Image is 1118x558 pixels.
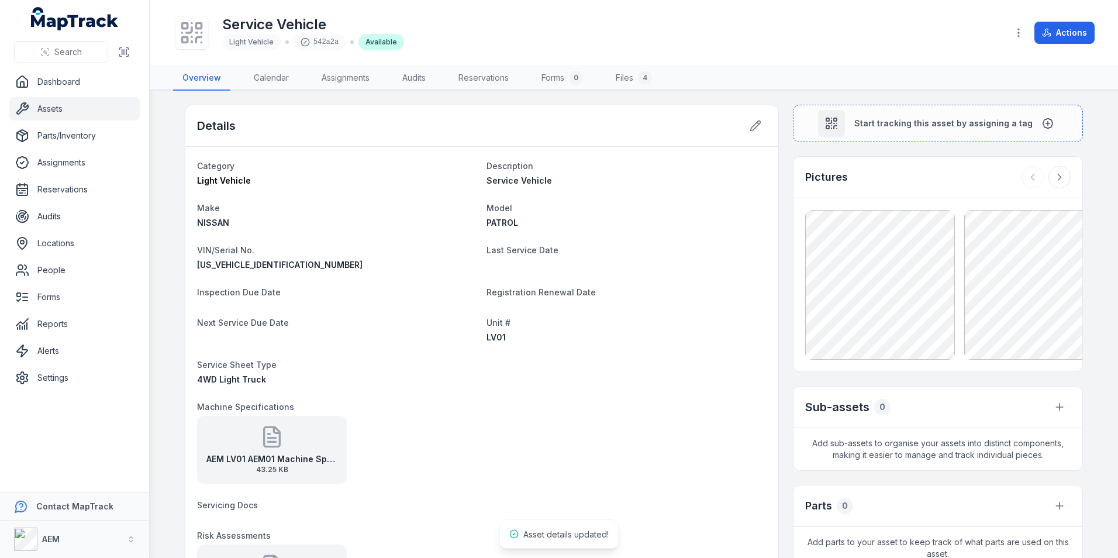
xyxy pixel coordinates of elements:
a: Files4 [606,66,661,91]
span: Start tracking this asset by assigning a tag [854,118,1033,129]
button: Start tracking this asset by assigning a tag [793,105,1083,142]
div: 0 [569,71,583,85]
a: Assignments [9,151,140,174]
h2: Details [197,118,236,134]
strong: AEM [42,534,60,544]
a: Locations [9,232,140,255]
h3: Pictures [805,169,848,185]
span: Description [486,161,533,171]
div: 4 [638,71,652,85]
span: LV01 [486,332,506,342]
a: People [9,259,140,282]
span: Light Vehicle [229,37,274,46]
div: Available [358,34,404,50]
a: Alerts [9,339,140,363]
button: Search [14,41,108,63]
span: Search [54,46,82,58]
span: Add sub-assets to organise your assets into distinct components, making it easier to manage and t... [793,428,1082,470]
a: Assets [9,97,140,120]
span: [US_VEHICLE_IDENTIFICATION_NUMBER] [197,260,363,270]
span: Registration Renewal Date [486,287,596,297]
a: Overview [173,66,230,91]
strong: AEM LV01 AEM01 Machine Specifications [206,453,337,465]
span: Inspection Due Date [197,287,281,297]
span: Unit # [486,318,510,328]
span: Servicing Docs [197,500,258,510]
span: Machine Specifications [197,402,294,412]
a: Reports [9,312,140,336]
div: 542a2a [294,34,346,50]
span: Light Vehicle [197,175,251,185]
a: MapTrack [31,7,119,30]
a: Audits [393,66,435,91]
a: Forms0 [532,66,592,91]
span: Category [197,161,234,171]
a: Calendar [244,66,298,91]
span: 4WD Light Truck [197,374,266,384]
h2: Sub-assets [805,399,869,415]
a: Settings [9,366,140,390]
a: Reservations [9,178,140,201]
a: Assignments [312,66,379,91]
span: Make [197,203,220,213]
span: Risk Assessments [197,531,271,540]
span: Next Service Due Date [197,318,289,328]
div: 0 [837,498,853,514]
span: 43.25 KB [206,465,337,474]
a: Forms [9,285,140,309]
a: Dashboard [9,70,140,94]
button: Actions [1034,22,1095,44]
h1: Service Vehicle [222,15,404,34]
a: Parts/Inventory [9,124,140,147]
span: PATROL [486,218,518,228]
span: Last Service Date [486,245,558,255]
h3: Parts [805,498,832,514]
strong: Contact MapTrack [36,501,113,511]
a: Audits [9,205,140,228]
span: NISSAN [197,218,229,228]
span: Asset details updated! [523,529,609,539]
span: VIN/Serial No. [197,245,254,255]
span: Model [486,203,512,213]
span: Service Sheet Type [197,360,277,370]
span: Service Vehicle [486,175,552,185]
a: Reservations [449,66,518,91]
div: 0 [874,399,891,415]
